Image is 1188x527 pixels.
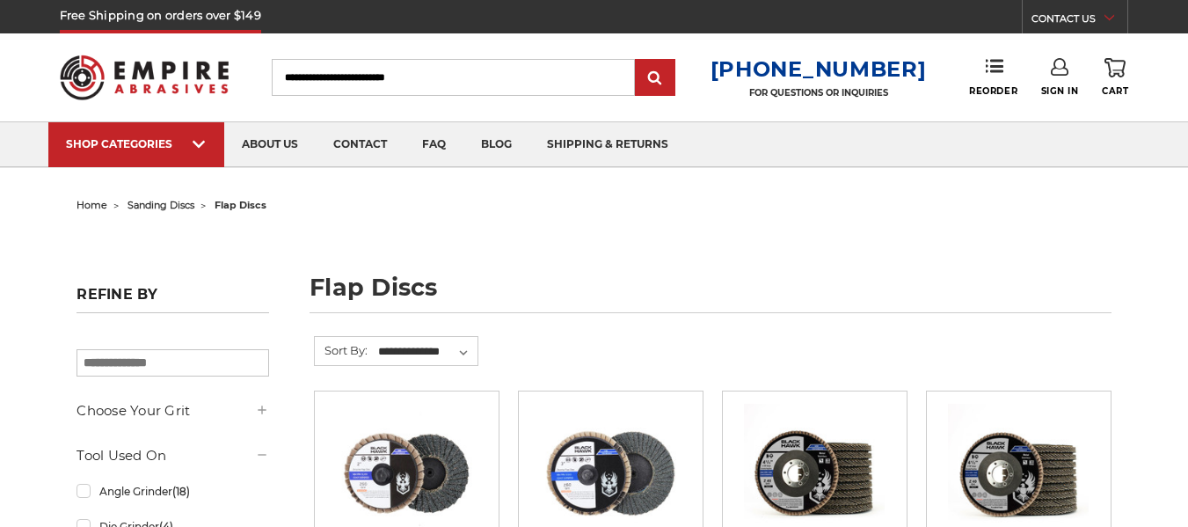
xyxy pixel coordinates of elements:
[969,58,1017,96] a: Reorder
[77,199,107,211] a: home
[969,85,1017,97] span: Reorder
[529,122,686,167] a: shipping & returns
[1031,9,1127,33] a: CONTACT US
[315,337,368,363] label: Sort By:
[60,44,229,110] img: Empire Abrasives
[128,199,194,211] a: sanding discs
[711,87,927,99] p: FOR QUESTIONS OR INQUIRIES
[463,122,529,167] a: blog
[66,137,207,150] div: SHOP CATEGORIES
[172,485,190,498] span: (18)
[1041,85,1079,97] span: Sign In
[77,445,268,466] h5: Tool Used On
[215,199,266,211] span: flap discs
[310,275,1111,313] h1: flap discs
[77,286,268,313] h5: Refine by
[405,122,463,167] a: faq
[316,122,405,167] a: contact
[77,400,268,421] h5: Choose Your Grit
[711,56,927,82] a: [PHONE_NUMBER]
[638,61,673,96] input: Submit
[77,476,268,507] a: Angle Grinder(18)
[1102,85,1128,97] span: Cart
[375,339,477,365] select: Sort By:
[1102,58,1128,97] a: Cart
[224,122,316,167] a: about us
